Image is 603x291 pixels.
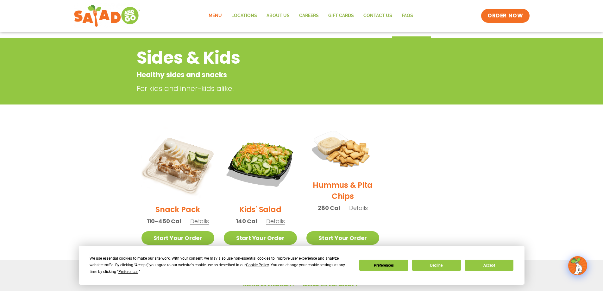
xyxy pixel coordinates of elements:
[74,3,141,28] img: new-SAG-logo-768×292
[141,231,215,245] a: Start Your Order
[306,231,380,245] a: Start Your Order
[359,260,408,271] button: Preferences
[141,126,215,199] img: Product photo for Snack Pack
[236,217,257,225] span: 140 Cal
[359,9,397,23] a: Contact Us
[243,280,296,288] a: Menu in English
[147,217,181,225] span: 110-450 Cal
[465,260,513,271] button: Accept
[397,9,418,23] a: FAQs
[266,217,285,225] span: Details
[137,70,416,80] p: Healthy sides and snacks
[204,9,418,23] nav: Menu
[137,45,416,71] h2: Sides & Kids
[303,280,360,288] a: Menú en español
[137,83,418,94] p: For kids and inner-kids alike.
[294,9,323,23] a: Careers
[204,9,227,23] a: Menu
[306,180,380,202] h2: Hummus & Pita Chips
[155,204,200,215] h2: Snack Pack
[118,269,138,274] span: Preferences
[412,260,461,271] button: Decline
[318,204,340,212] span: 280 Cal
[262,9,294,23] a: About Us
[487,12,523,20] span: ORDER NOW
[481,9,529,23] a: ORDER NOW
[301,121,385,180] img: Product photo for Hummus & Pita Chips
[569,257,587,275] img: wpChatIcon
[349,204,368,212] span: Details
[190,217,209,225] span: Details
[246,263,269,267] span: Cookie Policy
[239,204,281,215] h2: Kids' Salad
[323,9,359,23] a: GIFT CARDS
[227,9,262,23] a: Locations
[224,126,297,199] img: Product photo for Kids’ Salad
[90,255,352,275] div: We use essential cookies to make our site work. With your consent, we may also use non-essential ...
[224,231,297,245] a: Start Your Order
[79,246,524,285] div: Cookie Consent Prompt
